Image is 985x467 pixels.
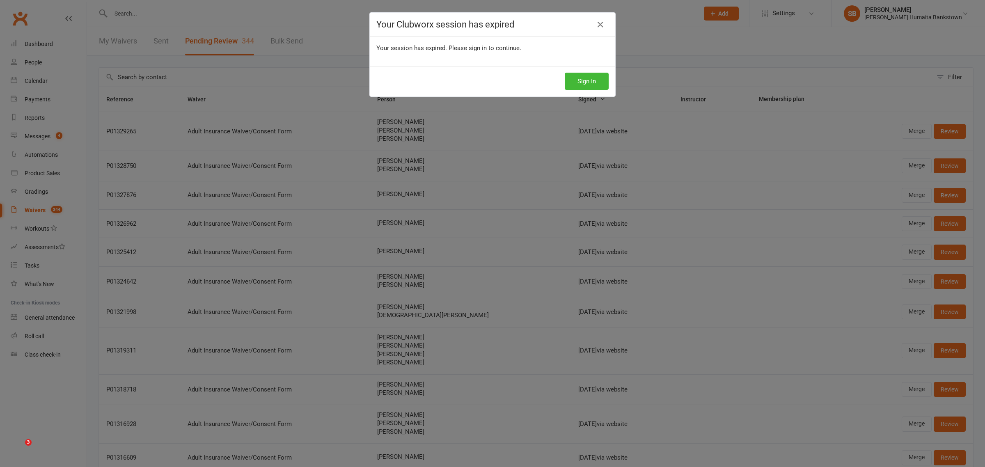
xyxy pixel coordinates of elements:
[376,44,521,52] span: Your session has expired. Please sign in to continue.
[594,18,607,31] a: Close
[376,19,609,30] h4: Your Clubworx session has expired
[25,439,32,446] span: 3
[565,73,609,90] button: Sign In
[8,439,28,459] iframe: Intercom live chat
